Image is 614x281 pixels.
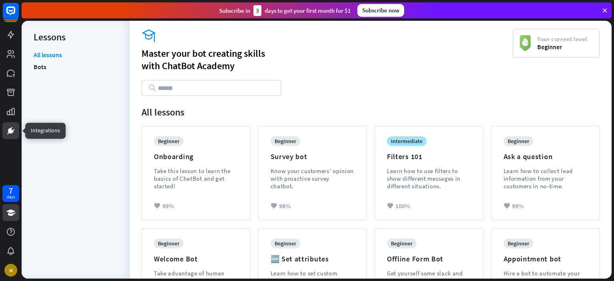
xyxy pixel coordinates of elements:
[154,136,183,146] div: beginner
[7,194,15,200] div: days
[271,152,307,161] div: Survey bot
[504,136,533,146] div: beginner
[142,29,513,43] i: academy
[154,203,160,209] i: heart
[387,239,417,248] div: beginner
[387,167,471,190] div: Learn how to use filters to show different messages in different situations.
[387,152,423,161] div: Filters 101
[154,152,193,161] div: Onboarding
[504,239,533,248] div: beginner
[271,167,355,190] div: Know your customers’ opinion with proactive survey chatbot.
[279,202,291,210] span: 98%
[34,51,62,61] a: All lessons
[271,203,277,209] i: heart
[253,5,261,16] div: 3
[154,239,183,248] div: beginner
[9,187,13,194] div: 7
[512,202,524,210] span: 99%
[6,3,30,27] button: Open LiveChat chat widget
[2,185,19,202] a: 7 days
[387,254,443,263] div: Offline Form Bot
[4,264,17,277] div: M
[34,61,46,73] a: Bots
[142,106,600,118] div: All lessons
[504,167,588,190] div: Learn how to collect lead information from your customers in no-time.
[142,47,513,72] div: Master your bot creating skills with ChatBot Academy
[271,239,300,248] div: beginner
[504,152,553,161] div: Ask a question
[504,254,562,263] div: Appointment bot
[34,31,118,43] div: Lessons
[271,254,329,263] div: 🆕 Set attributes
[154,254,198,263] div: Welcome Bot
[162,202,174,210] span: 99%
[154,167,238,190] div: Take this lesson to learn the basics of ChatBot and get started!
[537,35,587,43] span: Your current level
[271,136,300,146] div: beginner
[387,203,393,209] i: heart
[219,5,351,16] div: Subscribe in days to get your first month for $1
[395,202,410,210] span: 100%
[537,43,587,51] span: Beginner
[357,4,404,17] div: Subscribe now
[504,203,510,209] i: heart
[387,136,427,146] div: intermediate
